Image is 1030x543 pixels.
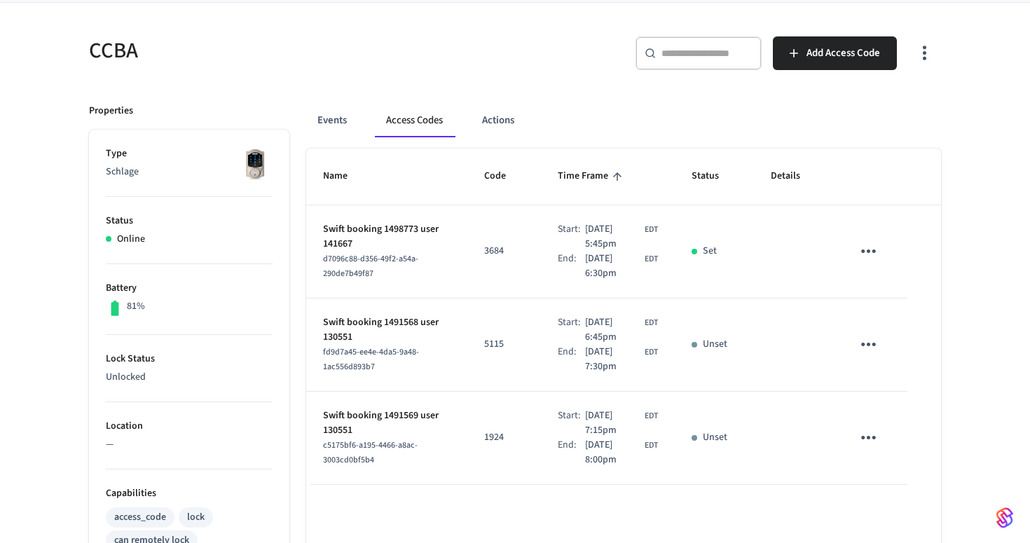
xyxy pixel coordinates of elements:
[585,252,641,281] span: [DATE] 6:30pm
[585,222,657,252] div: America/Toronto
[773,36,897,70] button: Add Access Code
[645,410,658,422] span: EDT
[323,439,418,466] span: c5175bf6-a195-4466-a8ac-3003cd0bf5b4
[692,165,737,187] span: Status
[106,281,273,296] p: Battery
[558,222,586,252] div: Start:
[306,104,358,137] button: Events
[703,430,727,445] p: Unset
[806,44,880,62] span: Add Access Code
[323,222,451,252] p: Swift booking 1498773 user 141667
[375,104,454,137] button: Access Codes
[484,244,524,259] p: 3684
[106,352,273,366] p: Lock Status
[484,165,524,187] span: Code
[703,244,717,259] p: Set
[996,507,1013,529] img: SeamLogoGradient.69752ec5.svg
[187,510,205,525] div: lock
[585,345,657,374] div: America/Toronto
[106,165,273,179] p: Schlage
[558,315,586,345] div: Start:
[106,437,273,452] p: —
[558,252,586,281] div: End:
[558,438,586,467] div: End:
[89,36,507,65] h5: CCBA
[127,299,145,314] p: 81%
[585,408,657,438] div: America/Toronto
[585,252,657,281] div: America/Toronto
[703,337,727,352] p: Unset
[471,104,526,137] button: Actions
[323,408,451,438] p: Swift booking 1491569 user 130551
[645,224,658,236] span: EDT
[645,253,658,266] span: EDT
[117,232,145,247] p: Online
[238,146,273,181] img: Schlage Sense Smart Deadbolt with Camelot Trim, Front
[323,253,418,280] span: d7096c88-d356-49f2-a54a-290de7b49f87
[306,149,941,484] table: sticky table
[106,419,273,434] p: Location
[645,317,658,329] span: EDT
[89,104,133,118] p: Properties
[484,430,524,445] p: 1924
[106,486,273,501] p: Capabilities
[585,408,641,438] span: [DATE] 7:15pm
[106,146,273,161] p: Type
[771,165,818,187] span: Details
[585,345,641,374] span: [DATE] 7:30pm
[585,315,641,345] span: [DATE] 6:45pm
[323,315,451,345] p: Swift booking 1491568 user 130551
[106,370,273,385] p: Unlocked
[645,346,658,359] span: EDT
[114,510,166,525] div: access_code
[558,408,586,438] div: Start:
[323,165,366,187] span: Name
[484,337,524,352] p: 5115
[106,214,273,228] p: Status
[558,345,586,374] div: End:
[585,438,657,467] div: America/Toronto
[306,104,941,137] div: ant example
[585,438,641,467] span: [DATE] 8:00pm
[645,439,658,452] span: EDT
[585,222,641,252] span: [DATE] 5:45pm
[558,165,626,187] span: Time Frame
[585,315,657,345] div: America/Toronto
[323,346,419,373] span: fd9d7a45-ee4e-4da5-9a48-1ac556d893b7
